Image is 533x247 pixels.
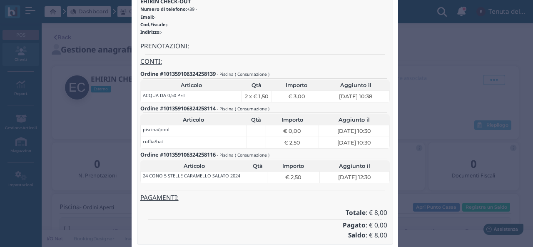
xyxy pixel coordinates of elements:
[235,71,269,77] small: ( Consumazione )
[217,152,234,158] small: - Piscina
[247,114,266,125] th: Qtà
[140,151,216,158] b: Ordine #101359106324258116
[140,7,390,12] h6: +39 -
[338,173,371,181] span: [DATE] 12:30
[140,105,216,112] b: Ordine #101359106324258114
[143,222,387,229] h4: : € 0,00
[217,71,234,77] small: - Piscina
[339,92,372,100] span: [DATE] 10:38
[143,173,240,178] h6: 24 CONO 5 STELLE CARAMELLO SALATO 2024
[25,7,55,13] span: Assistenza
[140,29,161,35] b: Indirizzo:
[143,127,169,132] h6: piscina/pool
[140,70,216,77] b: Ordine #101359106324258139
[143,139,163,144] h6: cuffia/hat
[140,193,179,202] u: PAGAMENTI:
[235,106,269,112] small: ( Consumazione )
[143,210,387,217] h4: : € 8,00
[140,30,390,35] h6: -
[337,127,371,135] span: [DATE] 10:30
[248,160,267,171] th: Qtà
[288,92,305,100] span: € 3,00
[235,152,269,158] small: ( Consumazione )
[140,6,187,12] b: Numero di telefono:
[140,15,390,20] h6: -
[319,160,389,171] th: Aggiunto il
[217,106,234,112] small: - Piscina
[140,114,247,125] th: Articolo
[285,173,301,181] span: € 2,50
[140,21,167,27] b: Cod.Fiscale:
[140,57,162,66] u: CONTI:
[143,232,387,239] h4: : € 8,00
[140,42,189,50] u: PRENOTAZIONI:
[319,114,390,125] th: Aggiunto il
[346,208,366,217] b: Totale
[337,139,371,147] span: [DATE] 10:30
[140,160,248,171] th: Articolo
[267,160,319,171] th: Importo
[283,127,301,135] span: € 0,00
[140,80,242,91] th: Articolo
[143,93,185,98] h6: ACQUA DA 0,50 PET
[245,92,269,100] span: 2 x € 1,50
[322,80,390,91] th: Aggiunto il
[271,80,322,91] th: Importo
[140,22,390,27] h6: -
[140,14,154,20] b: Email:
[266,114,319,125] th: Importo
[348,231,366,240] b: Saldo
[242,80,271,91] th: Qtà
[284,139,300,147] span: € 2,50
[343,221,366,230] b: Pagato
